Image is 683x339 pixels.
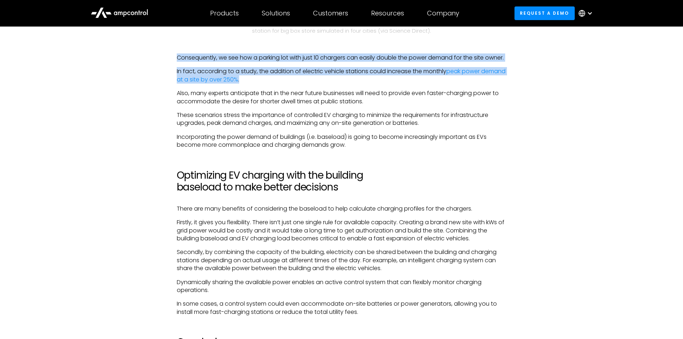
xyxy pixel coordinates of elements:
[427,9,459,17] div: Company
[177,40,507,48] p: ‍
[210,9,239,17] div: Products
[371,9,404,17] div: Resources
[262,9,290,17] div: Solutions
[177,218,507,243] p: Firstly, it gives you flexibility. There isn’t just one single rule for available capacity. Creat...
[514,6,575,20] a: Request a demo
[177,133,507,149] p: Incorporating the power demand of buildings (i.e. baseload) is going to become increasingly impor...
[177,111,507,127] p: These scenarios stress the importance of controlled EV charging to minimize the requirements for ...
[313,9,348,17] div: Customers
[177,278,507,295] p: Dynamically sharing the available power enables an active control system that can flexibly monito...
[177,248,507,272] p: Secondly, by combining the capacity of the building, electricity can be shared between the buildi...
[177,67,507,84] p: In fact, according to a study, the addition of electric vehicle stations could increase the month...
[177,169,507,193] h2: Optimizing EV charging with the building baseload to make better decisions
[177,300,507,316] p: In some cases, a control system could even accommodate on-site batteries or power generators, all...
[177,54,507,62] p: Consequently, we see how a parking lot with just 10 chargers can easily double the power demand f...
[177,19,507,34] figcaption: Component breakdown for monthly peak power demand at 1-minute intervals for two-port, low-utiliza...
[177,205,507,213] p: There are many benefits of considering the baseload to help calculate charging profiles for the c...
[177,67,506,83] a: peak power demand at a site by over 250%
[177,89,507,105] p: Also, many experts anticipate that in the near future businesses will need to provide even faster...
